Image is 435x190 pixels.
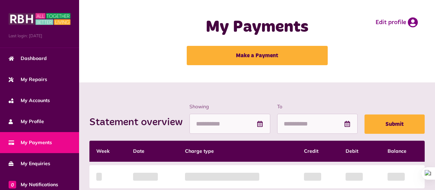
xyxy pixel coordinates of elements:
span: Dashboard [9,55,47,62]
span: My Accounts [9,97,50,104]
span: 0 [9,181,16,188]
span: My Enquiries [9,160,50,167]
span: Last login: [DATE] [9,33,70,39]
span: My Profile [9,118,44,125]
img: MyRBH [9,12,70,26]
a: Make a Payment [187,46,328,65]
h1: My Payments [175,17,339,37]
a: Edit profile [376,17,418,28]
span: My Payments [9,139,52,146]
span: My Repairs [9,76,47,83]
span: My Notifications [9,181,58,188]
